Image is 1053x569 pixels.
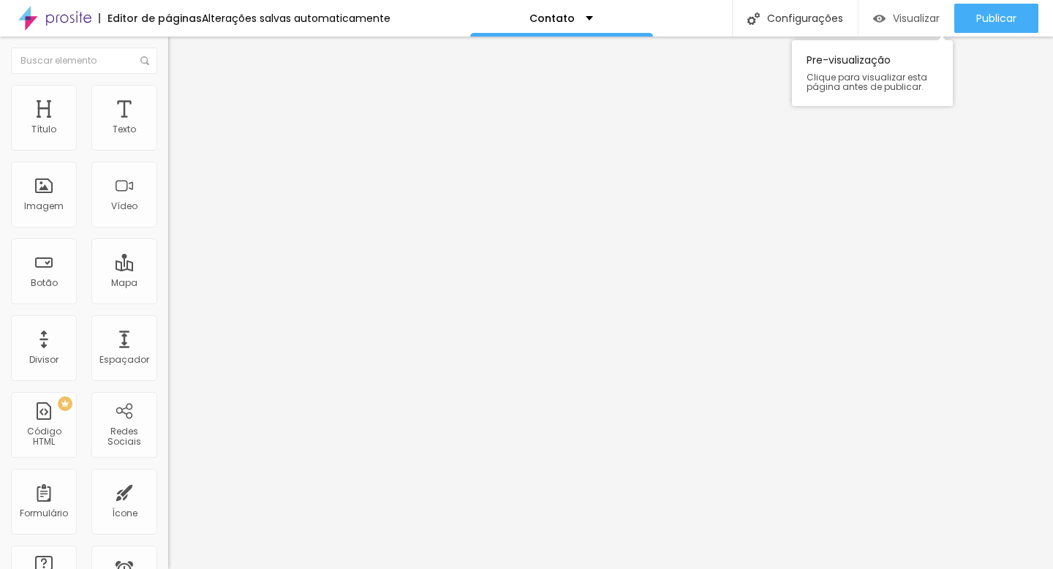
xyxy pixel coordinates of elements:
button: Visualizar [858,4,954,33]
input: Buscar elemento [11,48,157,74]
div: Formulário [20,508,68,519]
div: Código HTML [15,426,72,448]
div: Botão [31,278,58,288]
div: Título [31,124,56,135]
div: Ícone [112,508,137,519]
div: Mapa [111,278,137,288]
img: Icone [747,12,760,25]
div: Redes Sociais [95,426,153,448]
img: view-1.svg [873,12,886,25]
div: Vídeo [111,201,137,211]
div: Pre-visualização [792,40,953,106]
span: Visualizar [893,12,940,24]
div: Espaçador [99,355,149,365]
span: Publicar [976,12,1016,24]
div: Texto [113,124,136,135]
iframe: Editor [168,37,1053,569]
img: Icone [140,56,149,65]
div: Editor de páginas [99,13,202,23]
span: Clique para visualizar esta página antes de publicar. [807,72,938,91]
div: Imagem [24,201,64,211]
div: Alterações salvas automaticamente [202,13,390,23]
button: Publicar [954,4,1038,33]
div: Divisor [29,355,58,365]
p: Contato [529,13,575,23]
